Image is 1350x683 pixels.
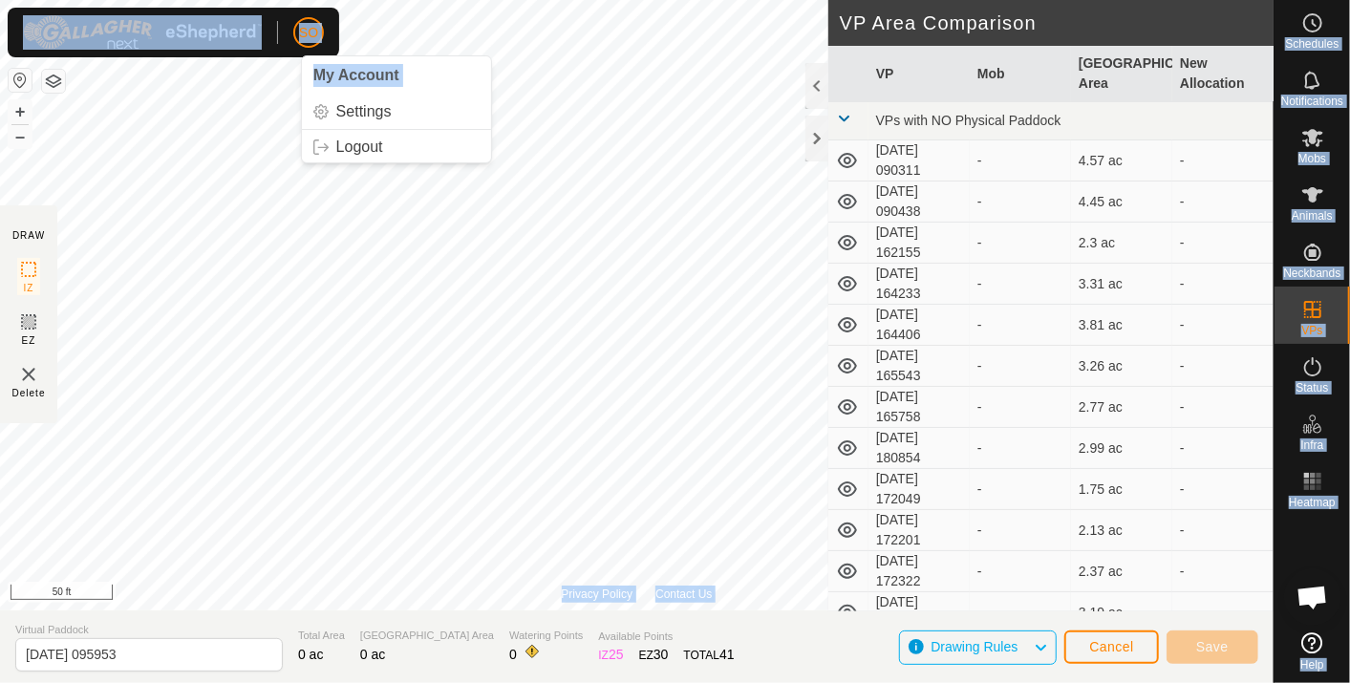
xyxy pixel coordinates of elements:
[1071,264,1172,305] td: 3.31 ac
[1284,568,1341,626] div: Open chat
[868,551,970,592] td: [DATE] 172322
[977,233,1063,253] div: -
[1071,428,1172,469] td: 2.99 ac
[977,356,1063,376] div: -
[1172,46,1274,102] th: New Allocation
[1172,469,1274,510] td: -
[1071,46,1172,102] th: [GEOGRAPHIC_DATA] Area
[970,46,1071,102] th: Mob
[1071,510,1172,551] td: 2.13 ac
[1172,305,1274,346] td: -
[868,264,970,305] td: [DATE] 164233
[1071,346,1172,387] td: 3.26 ac
[868,387,970,428] td: [DATE] 165758
[302,96,491,127] a: Settings
[977,562,1063,582] div: -
[719,647,735,662] span: 41
[1071,551,1172,592] td: 2.37 ac
[868,592,970,633] td: [DATE] 180147
[977,397,1063,417] div: -
[42,70,65,93] button: Map Layers
[1172,264,1274,305] td: -
[1172,551,1274,592] td: -
[336,104,392,119] span: Settings
[1071,223,1172,264] td: 2.3 ac
[931,639,1018,654] span: Drawing Rules
[298,628,345,644] span: Total Area
[977,480,1063,500] div: -
[868,140,970,181] td: [DATE] 090311
[1071,592,1172,633] td: 3.19 ac
[360,647,385,662] span: 0 ac
[1064,630,1159,664] button: Cancel
[313,67,399,83] span: My Account
[1172,181,1274,223] td: -
[1071,469,1172,510] td: 1.75 ac
[9,69,32,92] button: Reset Map
[654,647,669,662] span: 30
[1172,510,1274,551] td: -
[299,23,318,43] span: SO
[360,628,494,644] span: [GEOGRAPHIC_DATA] Area
[1281,96,1343,107] span: Notifications
[1071,305,1172,346] td: 3.81 ac
[1167,630,1258,664] button: Save
[17,363,40,386] img: VP
[1172,592,1274,633] td: -
[561,586,632,603] a: Privacy Policy
[23,15,262,50] img: Gallagher Logo
[1300,439,1323,451] span: Infra
[977,438,1063,459] div: -
[977,274,1063,294] div: -
[1071,387,1172,428] td: 2.77 ac
[22,333,36,348] span: EZ
[1172,428,1274,469] td: -
[977,603,1063,623] div: -
[9,100,32,123] button: +
[868,46,970,102] th: VP
[12,228,45,243] div: DRAW
[509,647,517,662] span: 0
[876,113,1061,128] span: VPs with NO Physical Paddock
[639,645,669,665] div: EZ
[1298,153,1326,164] span: Mobs
[1172,387,1274,428] td: -
[868,469,970,510] td: [DATE] 172049
[598,645,623,665] div: IZ
[1071,140,1172,181] td: 4.57 ac
[15,622,283,638] span: Virtual Paddock
[1196,639,1229,654] span: Save
[9,125,32,148] button: –
[868,510,970,551] td: [DATE] 172201
[1275,625,1350,678] a: Help
[1296,382,1328,394] span: Status
[298,647,323,662] span: 0 ac
[868,305,970,346] td: [DATE] 164406
[868,346,970,387] td: [DATE] 165543
[868,428,970,469] td: [DATE] 180854
[840,11,1274,34] h2: VP Area Comparison
[12,386,46,400] span: Delete
[977,192,1063,212] div: -
[1172,346,1274,387] td: -
[336,139,383,155] span: Logout
[1172,223,1274,264] td: -
[977,151,1063,171] div: -
[1089,639,1134,654] span: Cancel
[868,223,970,264] td: [DATE] 162155
[302,132,491,162] a: Logout
[977,315,1063,335] div: -
[1300,659,1324,671] span: Help
[609,647,624,662] span: 25
[1285,38,1339,50] span: Schedules
[1172,140,1274,181] td: -
[655,586,712,603] a: Contact Us
[1292,210,1333,222] span: Animals
[24,281,34,295] span: IZ
[868,181,970,223] td: [DATE] 090438
[1289,497,1336,508] span: Heatmap
[598,629,734,645] span: Available Points
[1071,181,1172,223] td: 4.45 ac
